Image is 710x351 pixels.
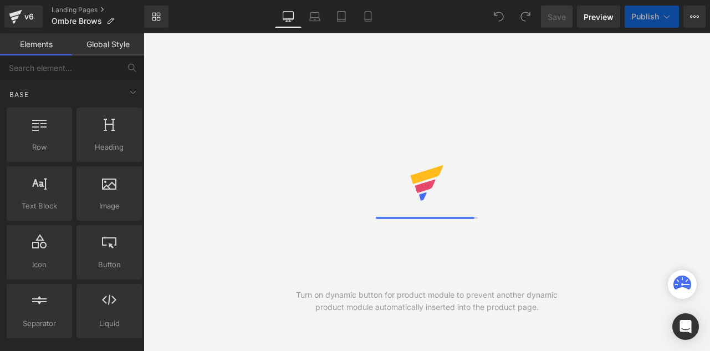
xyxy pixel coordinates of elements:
[683,6,706,28] button: More
[548,11,566,23] span: Save
[584,11,614,23] span: Preview
[285,289,569,313] div: Turn on dynamic button for product module to prevent another dynamic product module automatically...
[80,259,139,271] span: Button
[10,141,69,153] span: Row
[8,89,30,100] span: Base
[488,6,510,28] button: Undo
[355,6,381,28] a: Mobile
[10,200,69,212] span: Text Block
[144,6,168,28] a: New Library
[80,318,139,329] span: Liquid
[52,17,102,26] span: Ombre Brows
[577,6,620,28] a: Preview
[10,318,69,329] span: Separator
[328,6,355,28] a: Tablet
[10,259,69,271] span: Icon
[4,6,43,28] a: v6
[80,141,139,153] span: Heading
[302,6,328,28] a: Laptop
[672,313,699,340] div: Open Intercom Messenger
[631,12,659,21] span: Publish
[22,9,36,24] div: v6
[514,6,537,28] button: Redo
[52,6,144,14] a: Landing Pages
[625,6,679,28] button: Publish
[80,200,139,212] span: Image
[72,33,144,55] a: Global Style
[275,6,302,28] a: Desktop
